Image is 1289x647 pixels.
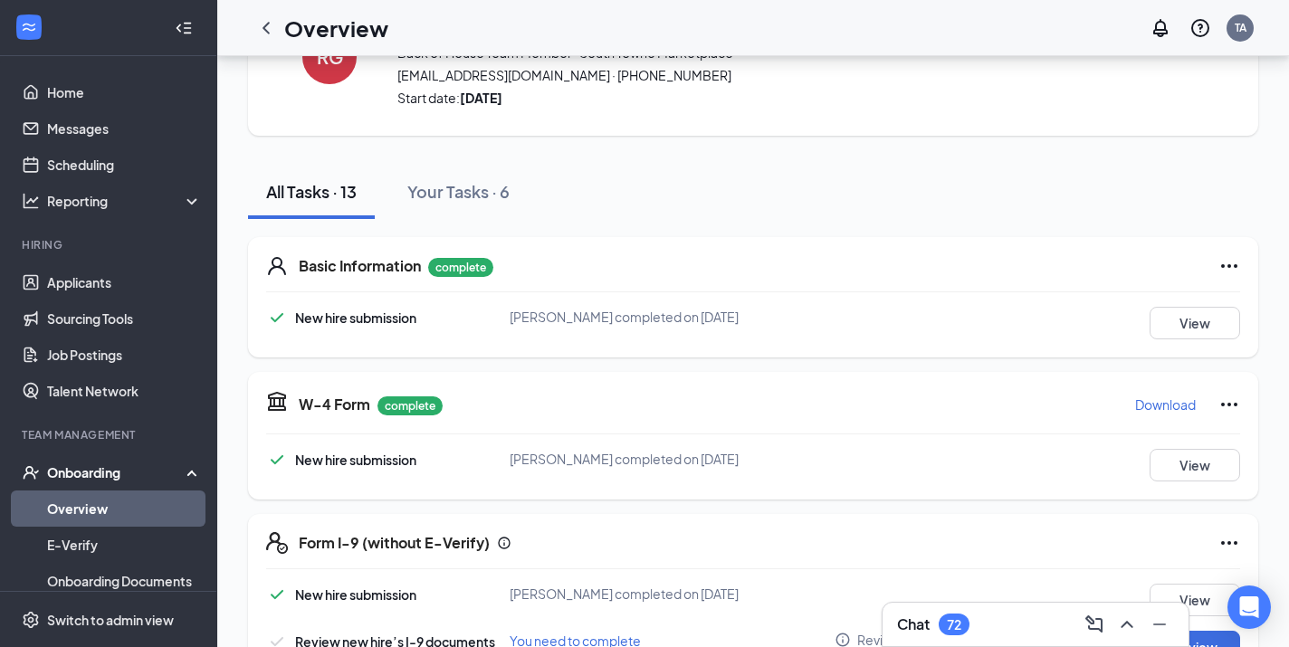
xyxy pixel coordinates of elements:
[1150,449,1240,481] button: View
[407,180,510,203] div: Your Tasks · 6
[897,614,930,634] h3: Chat
[1134,390,1197,419] button: Download
[20,18,38,36] svg: WorkstreamLogo
[428,258,493,277] p: complete
[510,585,739,602] span: [PERSON_NAME] completed on [DATE]
[397,89,1022,107] span: Start date:
[47,300,202,337] a: Sourcing Tools
[255,17,277,39] svg: ChevronLeft
[22,237,198,252] div: Hiring
[1150,307,1240,339] button: View
[1135,395,1196,414] p: Download
[1080,610,1109,639] button: ComposeMessage
[47,611,174,629] div: Switch to admin view
[460,90,502,106] strong: [DATE]
[299,395,370,414] h5: W-4 Form
[47,110,202,147] a: Messages
[1084,614,1105,635] svg: ComposeMessage
[284,6,375,107] button: RG
[497,536,511,550] svg: Info
[47,74,202,110] a: Home
[1189,17,1211,39] svg: QuestionInfo
[266,584,288,605] svg: Checkmark
[47,490,202,527] a: Overview
[47,373,202,409] a: Talent Network
[47,563,202,599] a: Onboarding Documents
[1150,17,1171,39] svg: Notifications
[1227,585,1271,629] div: Open Intercom Messenger
[266,180,357,203] div: All Tasks · 13
[22,192,40,210] svg: Analysis
[317,51,343,63] h4: RG
[1218,532,1240,554] svg: Ellipses
[299,256,421,276] h5: Basic Information
[47,264,202,300] a: Applicants
[175,19,193,37] svg: Collapse
[47,463,186,481] div: Onboarding
[266,390,288,412] svg: TaxGovernmentIcon
[284,13,388,43] h1: Overview
[47,337,202,373] a: Job Postings
[1235,20,1246,35] div: TA
[22,427,198,442] div: Team Management
[1145,610,1174,639] button: Minimize
[1112,610,1141,639] button: ChevronUp
[1218,394,1240,415] svg: Ellipses
[295,586,416,603] span: New hire submission
[22,463,40,481] svg: UserCheck
[47,192,203,210] div: Reporting
[295,309,416,326] span: New hire submission
[295,452,416,468] span: New hire submission
[299,533,490,553] h5: Form I-9 (without E-Verify)
[1149,614,1170,635] svg: Minimize
[266,255,288,277] svg: User
[397,66,1022,84] span: [EMAIL_ADDRESS][DOMAIN_NAME] · [PHONE_NUMBER]
[510,309,739,325] span: [PERSON_NAME] completed on [DATE]
[1218,255,1240,277] svg: Ellipses
[22,611,40,629] svg: Settings
[510,451,739,467] span: [PERSON_NAME] completed on [DATE]
[377,396,443,415] p: complete
[266,532,288,554] svg: FormI9EVerifyIcon
[947,617,961,633] div: 72
[47,147,202,183] a: Scheduling
[47,527,202,563] a: E-Verify
[1150,584,1240,616] button: View
[1116,614,1138,635] svg: ChevronUp
[266,449,288,471] svg: Checkmark
[266,307,288,328] svg: Checkmark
